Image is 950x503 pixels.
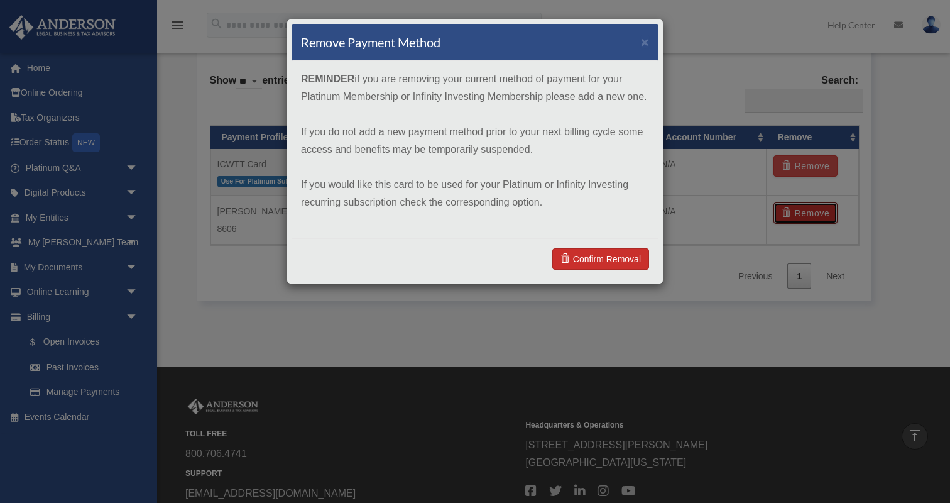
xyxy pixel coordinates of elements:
[552,248,649,270] a: Confirm Removal
[301,176,649,211] p: If you would like this card to be used for your Platinum or Infinity Investing recurring subscrip...
[301,33,440,51] h4: Remove Payment Method
[641,35,649,48] button: ×
[292,61,658,238] div: if you are removing your current method of payment for your Platinum Membership or Infinity Inves...
[301,123,649,158] p: If you do not add a new payment method prior to your next billing cycle some access and benefits ...
[301,74,354,84] strong: REMINDER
